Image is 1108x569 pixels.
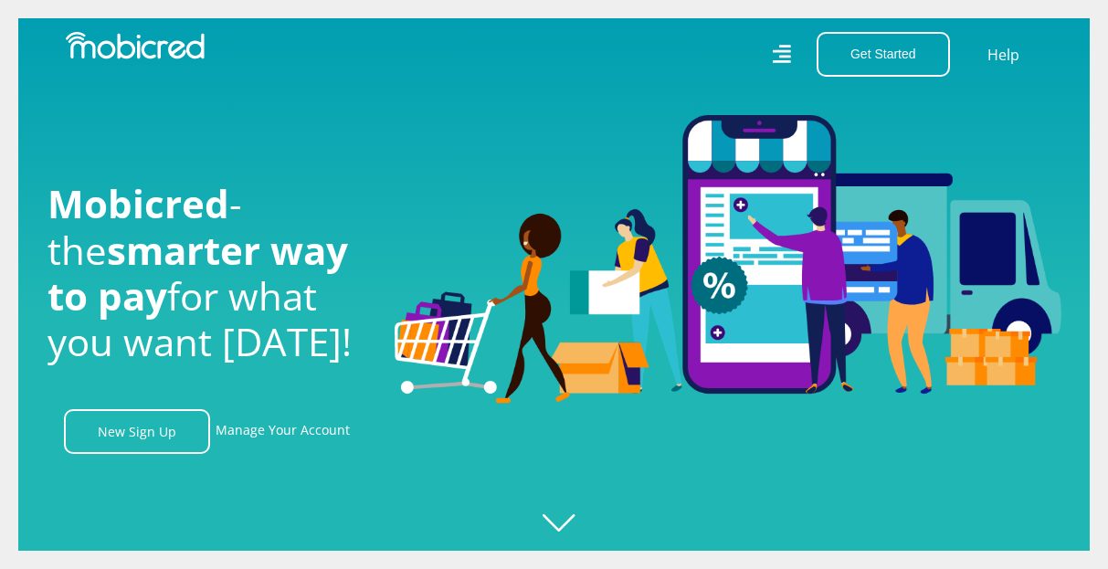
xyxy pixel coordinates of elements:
a: Help [987,43,1020,67]
span: smarter way to pay [47,224,348,321]
a: Manage Your Account [216,409,350,454]
a: New Sign Up [64,409,210,454]
img: Mobicred [66,32,205,59]
span: Mobicred [47,177,229,229]
button: Get Started [817,32,950,77]
img: Welcome to Mobicred [395,115,1061,404]
h1: - the for what you want [DATE]! [47,181,367,365]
